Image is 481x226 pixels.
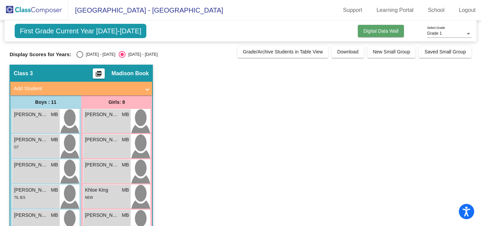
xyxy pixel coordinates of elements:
[338,5,368,16] a: Support
[51,136,58,143] span: MB
[85,187,119,194] span: Khloe King
[14,161,48,168] span: [PERSON_NAME]
[237,46,329,58] button: Grade/Archive Students in Table View
[122,187,129,194] span: MB
[85,111,119,118] span: [PERSON_NAME]
[81,95,152,109] div: Girls: 8
[83,51,115,58] div: [DATE] - [DATE]
[122,212,129,219] span: MB
[419,46,471,58] button: Saved Small Group
[373,49,410,54] span: New Small Group
[85,212,119,219] span: [PERSON_NAME]
[363,28,398,34] span: Digital Data Wall
[85,136,119,143] span: [PERSON_NAME]
[51,212,58,219] span: MB
[122,111,129,118] span: MB
[358,25,404,37] button: Digital Data Wall
[243,49,323,54] span: Grade/Archive Students in Table View
[424,49,466,54] span: Saved Small Group
[15,24,146,38] span: First Grade Current Year [DATE]-[DATE]
[371,5,419,16] a: Learning Portal
[76,51,158,58] mat-radio-group: Select an option
[51,187,58,194] span: MB
[14,187,48,194] span: [PERSON_NAME]
[332,46,364,58] button: Download
[427,31,442,36] span: Grade 1
[337,49,358,54] span: Download
[10,82,152,95] mat-expansion-panel-header: Add Student
[122,161,129,168] span: MB
[14,196,25,199] span: TIL IES
[10,95,81,109] div: Boys : 11
[68,5,223,16] span: [GEOGRAPHIC_DATA] - [GEOGRAPHIC_DATA]
[14,212,48,219] span: [PERSON_NAME]
[367,46,416,58] button: New Small Group
[112,70,149,77] span: Madison Book
[422,5,450,16] a: School
[85,161,119,168] span: [PERSON_NAME]
[14,145,19,149] span: GT
[14,111,48,118] span: [PERSON_NAME]
[14,85,141,93] mat-panel-title: Add Student
[14,136,48,143] span: [PERSON_NAME] [PERSON_NAME]
[51,111,58,118] span: MB
[93,68,105,79] button: Print Students Details
[122,136,129,143] span: MB
[51,161,58,168] span: MB
[94,70,103,80] mat-icon: picture_as_pdf
[453,5,481,16] a: Logout
[85,196,93,199] span: NEW
[126,51,158,58] div: [DATE] - [DATE]
[14,70,33,77] span: Class 3
[10,51,71,58] span: Display Scores for Years:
